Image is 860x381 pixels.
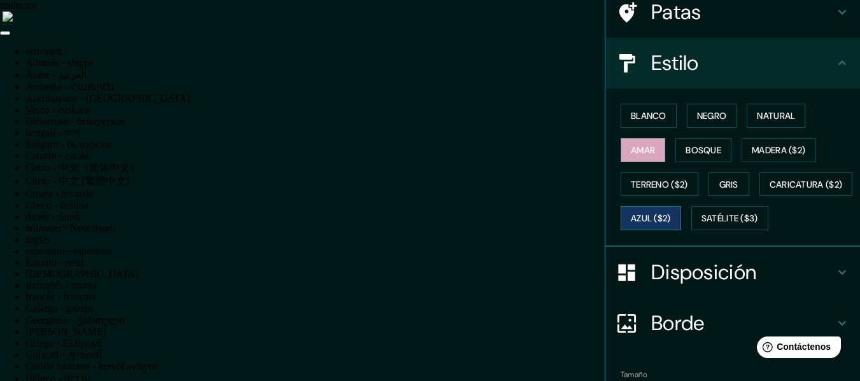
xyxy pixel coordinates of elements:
[25,200,88,211] font: Checo - čeština
[25,46,62,57] font: africaans
[686,144,721,156] font: Bosque
[25,280,96,291] font: finlandés - suomi
[747,331,846,367] iframe: Lanzador de widgets de ayuda
[25,176,129,186] font: Chino - 中文 (繁體中文)
[25,315,125,326] font: Georgiano - ქართული
[621,370,647,380] font: Tamaño
[621,172,698,197] button: Terreno ($2)
[651,259,756,286] font: Disposición
[651,50,699,76] font: Estilo
[25,211,81,222] font: danés - dansk
[25,93,190,104] font: Azerbaiyano - [GEOGRAPHIC_DATA]
[697,110,727,121] font: Negro
[25,234,50,245] font: Inglés
[25,81,114,92] font: Armenio - Հայերէն
[651,310,705,336] font: Borde
[25,361,158,371] font: Criollo haitiano - kreyòl ayisyen
[742,138,815,162] button: Madera ($2)
[747,104,805,128] button: Natural
[25,257,84,268] font: Estonio - eesti
[759,172,853,197] button: Caricatura ($2)
[621,138,665,162] button: Amar
[708,172,749,197] button: Gris
[687,104,737,128] button: Negro
[25,162,140,173] font: Chino - 中文（简体中文）
[25,303,94,314] font: Gallego - galego
[691,206,768,230] button: Satélite ($3)
[605,247,860,298] div: Disposición
[25,188,94,199] font: Croata - hrvatski
[25,116,125,127] font: Bielorruso - беларуская
[701,213,758,225] font: Satélite ($3)
[631,110,666,121] font: Blanco
[25,268,138,279] font: [DEMOGRAPHIC_DATA]
[25,349,102,360] font: Gujarati - ગુજરાતી
[621,206,681,230] button: Azul ($2)
[631,179,688,190] font: Terreno ($2)
[770,179,843,190] font: Caricatura ($2)
[25,57,94,68] font: Albanés - shqipe
[757,110,795,121] font: Natural
[752,144,805,156] font: Madera ($2)
[631,213,671,225] font: Azul ($2)
[719,179,738,190] font: Gris
[3,11,13,22] img: right_arrow_black_mode.svg
[631,144,655,156] font: Amar
[25,127,80,138] font: bengalí - বাংলা
[25,69,87,80] font: Árabe - ‎العربية‎
[25,338,101,349] font: Griego - Ελληνικά
[25,246,112,256] font: esperanto - esperanto
[621,104,677,128] button: Blanco
[675,138,731,162] button: Bosque
[25,326,106,337] font: [PERSON_NAME]
[25,104,89,115] font: Vasco - euskara
[605,298,860,349] div: Borde
[25,139,111,149] font: Búlgaro - български
[25,150,89,161] font: Catalán - català
[605,38,860,88] div: Estilo
[25,291,95,302] font: francés - français
[25,223,116,233] font: holandés - Nederlands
